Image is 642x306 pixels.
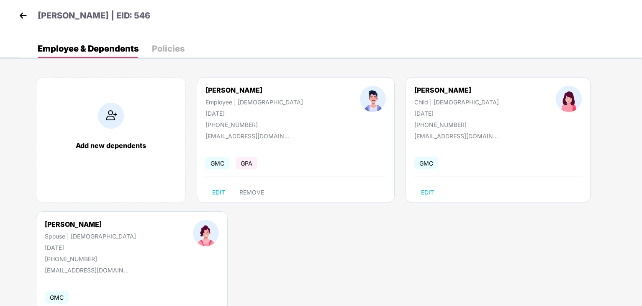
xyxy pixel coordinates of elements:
[236,157,257,169] span: GPA
[556,86,582,112] img: profileImage
[421,189,434,196] span: EDIT
[152,44,185,53] div: Policies
[98,103,124,129] img: addIcon
[205,186,232,199] button: EDIT
[45,255,136,262] div: [PHONE_NUMBER]
[45,291,69,303] span: GMC
[233,186,271,199] button: REMOVE
[45,244,136,251] div: [DATE]
[414,186,441,199] button: EDIT
[205,157,229,169] span: GMC
[414,99,499,106] div: Child | [DEMOGRAPHIC_DATA]
[414,157,438,169] span: GMC
[205,86,303,94] div: [PERSON_NAME]
[212,189,225,196] span: EDIT
[205,110,303,117] div: [DATE]
[45,220,136,228] div: [PERSON_NAME]
[45,141,177,150] div: Add new dependents
[414,86,499,94] div: [PERSON_NAME]
[17,9,29,22] img: back
[205,132,289,140] div: [EMAIL_ADDRESS][DOMAIN_NAME]
[38,44,139,53] div: Employee & Dependents
[205,99,303,106] div: Employee | [DEMOGRAPHIC_DATA]
[414,121,499,128] div: [PHONE_NUMBER]
[360,86,386,112] img: profileImage
[414,110,499,117] div: [DATE]
[205,121,303,128] div: [PHONE_NUMBER]
[45,233,136,240] div: Spouse | [DEMOGRAPHIC_DATA]
[38,9,150,22] p: [PERSON_NAME] | EID: 546
[45,267,128,274] div: [EMAIL_ADDRESS][DOMAIN_NAME]
[193,220,219,246] img: profileImage
[239,189,264,196] span: REMOVE
[414,132,498,140] div: [EMAIL_ADDRESS][DOMAIN_NAME]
